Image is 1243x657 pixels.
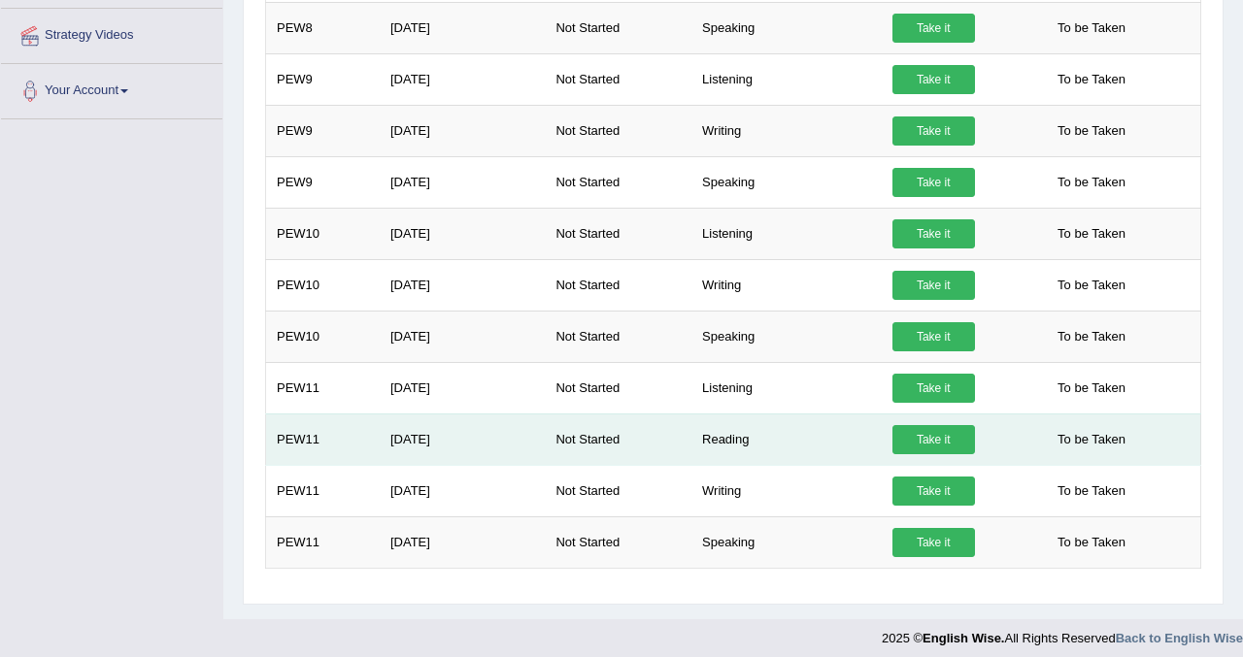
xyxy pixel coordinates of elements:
[545,105,691,156] td: Not Started
[892,65,975,94] a: Take it
[691,208,882,259] td: Listening
[691,53,882,105] td: Listening
[380,208,545,259] td: [DATE]
[380,2,545,53] td: [DATE]
[1,9,222,57] a: Strategy Videos
[545,516,691,568] td: Not Started
[691,2,882,53] td: Speaking
[691,259,882,311] td: Writing
[691,516,882,568] td: Speaking
[380,156,545,208] td: [DATE]
[1048,168,1135,197] span: To be Taken
[545,53,691,105] td: Not Started
[266,516,380,568] td: PEW11
[545,156,691,208] td: Not Started
[380,105,545,156] td: [DATE]
[266,259,380,311] td: PEW10
[882,619,1243,647] div: 2025 © All Rights Reserved
[380,465,545,516] td: [DATE]
[380,516,545,568] td: [DATE]
[1048,116,1135,146] span: To be Taken
[380,311,545,362] td: [DATE]
[892,116,975,146] a: Take it
[266,362,380,413] td: PEW11
[545,259,691,311] td: Not Started
[923,631,1004,645] strong: English Wise.
[1116,631,1243,645] a: Back to English Wise
[266,413,380,465] td: PEW11
[691,156,882,208] td: Speaking
[892,271,975,300] a: Take it
[545,362,691,413] td: Not Started
[380,53,545,105] td: [DATE]
[1048,374,1135,403] span: To be Taken
[691,105,882,156] td: Writing
[691,413,882,465] td: Reading
[266,208,380,259] td: PEW10
[545,208,691,259] td: Not Started
[380,259,545,311] td: [DATE]
[892,476,975,506] a: Take it
[266,311,380,362] td: PEW10
[1048,271,1135,300] span: To be Taken
[892,374,975,403] a: Take it
[545,311,691,362] td: Not Started
[1,64,222,113] a: Your Account
[266,156,380,208] td: PEW9
[380,362,545,413] td: [DATE]
[892,322,975,351] a: Take it
[691,362,882,413] td: Listening
[691,465,882,516] td: Writing
[1048,14,1135,43] span: To be Taken
[892,168,975,197] a: Take it
[892,425,975,454] a: Take it
[266,2,380,53] td: PEW8
[892,528,975,557] a: Take it
[1048,65,1135,94] span: To be Taken
[892,14,975,43] a: Take it
[545,413,691,465] td: Not Started
[1048,528,1135,557] span: To be Taken
[266,53,380,105] td: PEW9
[545,465,691,516] td: Not Started
[1048,425,1135,454] span: To be Taken
[1048,219,1135,248] span: To be Taken
[266,465,380,516] td: PEW11
[380,413,545,465] td: [DATE]
[691,311,882,362] td: Speaking
[1048,322,1135,351] span: To be Taken
[1048,476,1135,506] span: To be Taken
[545,2,691,53] td: Not Started
[892,219,975,248] a: Take it
[266,105,380,156] td: PEW9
